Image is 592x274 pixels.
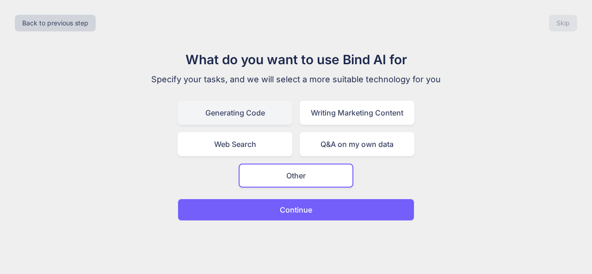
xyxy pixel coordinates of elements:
button: Skip [549,15,577,31]
p: Continue [280,204,312,215]
button: Back to previous step [15,15,96,31]
div: Web Search [178,132,292,156]
div: Writing Marketing Content [300,101,414,125]
div: Q&A on my own data [300,132,414,156]
button: Continue [178,199,414,221]
h1: What do you want to use Bind AI for [141,50,451,69]
p: Specify your tasks, and we will select a more suitable technology for you [141,73,451,86]
div: Generating Code [178,101,292,125]
div: Other [239,164,353,188]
